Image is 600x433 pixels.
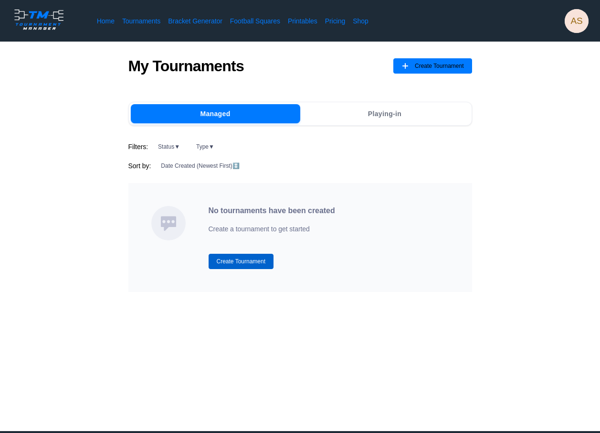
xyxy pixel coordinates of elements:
[209,206,335,216] h2: No tournaments have been created
[325,16,345,26] a: Pricing
[128,57,244,75] h1: My Tournaments
[155,160,245,172] button: Date Created (Newest First)↕️
[565,9,589,33] button: AS
[565,9,589,33] div: alex schumann
[300,104,470,123] button: Playing-in
[128,161,151,171] span: Sort by:
[11,8,66,32] img: logo.ffa97a18e3bf2c7d.png
[415,58,464,74] span: Create Tournament
[230,16,280,26] a: Football Squares
[152,141,186,152] button: Status▼
[131,104,300,123] button: Managed
[288,16,317,26] a: Printables
[353,16,368,26] a: Shop
[97,16,115,26] a: Home
[190,141,221,152] button: Type▼
[168,16,222,26] a: Bracket Generator
[128,142,148,152] span: Filters:
[209,254,274,269] button: Create Tournament
[209,223,335,235] p: Create a tournament to get started
[122,16,160,26] a: Tournaments
[393,58,472,74] button: Create Tournament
